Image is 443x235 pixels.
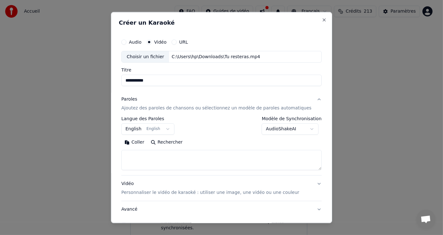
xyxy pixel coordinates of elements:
div: Vidéo [121,181,299,196]
label: URL [179,40,188,44]
button: VidéoPersonnaliser le vidéo de karaoké : utiliser une image, une vidéo ou une couleur [121,176,322,201]
button: Rechercher [148,137,186,147]
label: Langue des Paroles [121,116,174,121]
div: ParolesAjoutez des paroles de chansons ou sélectionnez un modèle de paroles automatiques [121,116,322,175]
div: Choisir un fichier [122,51,169,62]
p: Ajoutez des paroles de chansons ou sélectionnez un modèle de paroles automatiques [121,105,312,111]
h2: Créer un Karaoké [119,20,324,25]
label: Modèle de Synchronisation [262,116,322,121]
label: Titre [121,68,322,72]
button: Avancé [121,201,322,218]
label: Vidéo [154,40,167,44]
div: C:\Users\hp\Downloads\Tu resteras.mp4 [169,53,263,60]
div: Paroles [121,96,137,102]
button: Coller [121,137,148,147]
label: Audio [129,40,142,44]
button: ParolesAjoutez des paroles de chansons ou sélectionnez un modèle de paroles automatiques [121,91,322,116]
p: Personnaliser le vidéo de karaoké : utiliser une image, une vidéo ou une couleur [121,189,299,196]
